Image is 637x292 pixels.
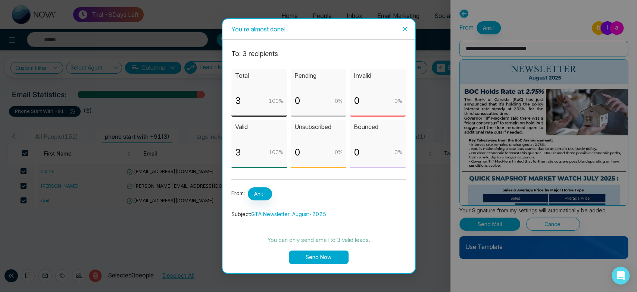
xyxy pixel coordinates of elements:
p: Total [235,71,283,80]
button: Send Now [289,250,349,264]
p: 100 % [269,97,283,105]
p: Invalid [354,71,402,80]
div: You're almost done! [231,25,406,33]
p: Pending [294,71,343,80]
p: 0 % [394,97,402,105]
p: To: 3 recipient s [231,49,406,59]
p: Bounced [354,122,402,132]
p: Valid [235,122,283,132]
p: 3 [235,145,241,160]
p: You can only send email to 3 valid leads. [231,236,406,245]
p: 0 % [335,97,343,105]
span: close [402,26,408,32]
p: Unsubscribed [294,122,343,132]
p: From: [231,187,406,200]
p: 0 [354,94,360,108]
p: 0 [354,145,360,160]
p: Subject: [231,210,406,218]
p: 0 % [335,148,343,156]
p: 0 % [394,148,402,156]
div: Open Intercom Messenger [612,267,630,285]
p: 100 % [269,148,283,156]
p: 0 [294,94,300,108]
span: Anit ! [248,187,272,200]
span: GTA Newsletter: August-2025 [251,211,326,217]
p: 3 [235,94,241,108]
button: Close [395,19,415,39]
p: 0 [294,145,300,160]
